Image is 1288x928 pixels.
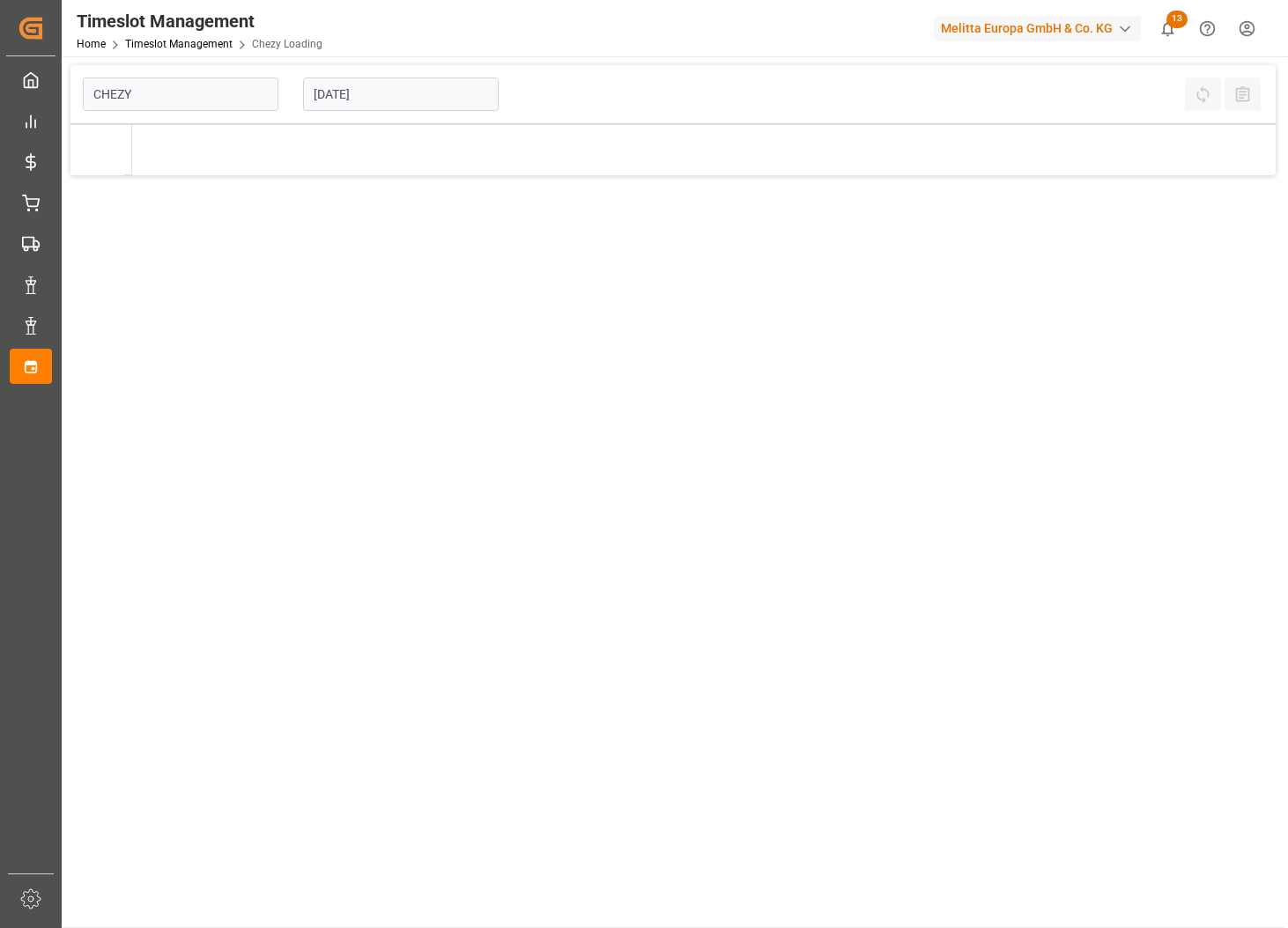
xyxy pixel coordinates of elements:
div: Melitta Europa GmbH & Co. KG [934,16,1141,41]
a: Home [77,38,106,50]
input: DD-MM-YYYY [303,77,499,111]
button: Help Center [1188,9,1227,48]
button: show 13 new notifications [1148,9,1188,48]
button: Melitta Europa GmbH & Co. KG [934,11,1148,45]
span: 13 [1166,11,1188,28]
div: Timeslot Management [77,8,322,34]
a: Timeslot Management [125,38,233,50]
input: Type to search/select [83,77,278,111]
